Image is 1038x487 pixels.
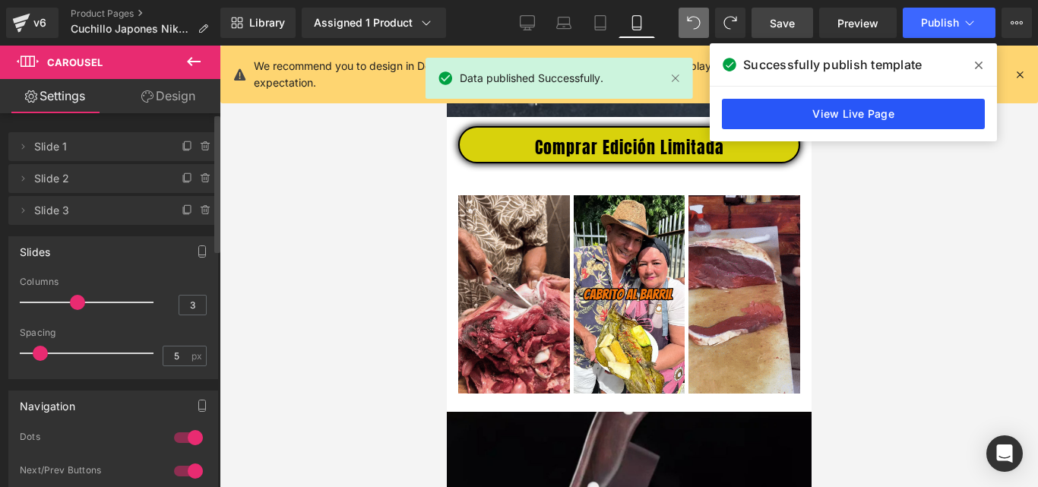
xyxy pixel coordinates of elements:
[314,15,434,30] div: Assigned 1 Product
[722,99,985,129] a: View Live Page
[6,8,59,38] a: v6
[88,92,277,112] span: Comprar Edición Limitada
[20,237,50,258] div: Slides
[20,327,207,338] div: Spacing
[986,435,1023,472] div: Open Intercom Messenger
[11,81,353,118] a: Comprar Edición Limitada
[460,70,603,87] span: Data published Successfully.
[546,8,582,38] a: Laptop
[254,58,940,91] p: We recommend you to design in Desktop first to ensure the responsive layout would display correct...
[47,56,103,68] span: Carousel
[921,17,959,29] span: Publish
[903,8,995,38] button: Publish
[71,23,191,35] span: Cuchillo Japones Nikuya
[191,351,204,361] span: px
[34,164,162,193] span: Slide 2
[20,391,75,413] div: Navigation
[837,15,878,31] span: Preview
[743,55,922,74] span: Successfully publish template
[71,8,220,20] a: Product Pages
[113,79,223,113] a: Design
[34,132,162,161] span: Slide 1
[20,464,159,480] div: Next/Prev Buttons
[509,8,546,38] a: Desktop
[20,277,207,287] div: Columns
[819,8,897,38] a: Preview
[679,8,709,38] button: Undo
[619,8,655,38] a: Mobile
[20,431,159,447] div: Dots
[770,15,795,31] span: Save
[220,8,296,38] a: New Library
[715,8,745,38] button: Redo
[34,196,162,225] span: Slide 3
[582,8,619,38] a: Tablet
[1002,8,1032,38] button: More
[249,16,285,30] span: Library
[30,13,49,33] div: v6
